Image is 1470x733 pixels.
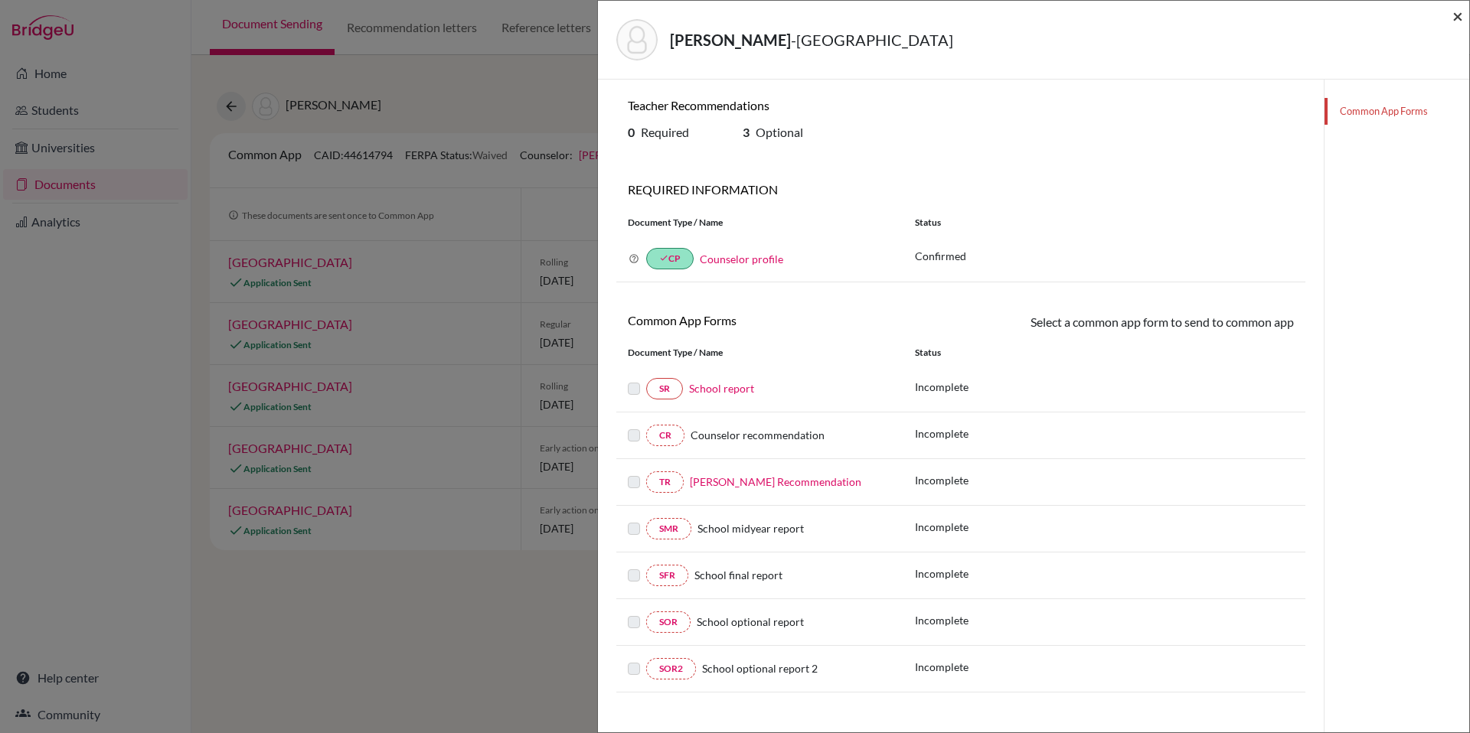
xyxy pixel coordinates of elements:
a: doneCP [646,248,694,269]
button: Close [1452,7,1463,25]
span: School optional report 2 [702,662,818,675]
b: 0 [628,125,635,139]
span: School optional report [697,615,804,628]
span: Counselor recommendation [691,428,825,441]
strong: [PERSON_NAME] [670,31,791,49]
div: Document Type / Name [616,216,903,230]
span: School final report [694,568,782,582]
div: Status [903,216,1305,230]
h6: REQUIRED INFORMATION [616,182,1305,197]
div: Document Type / Name [616,346,903,360]
span: × [1452,5,1463,27]
h6: Teacher Recommendations [628,98,949,112]
span: - [GEOGRAPHIC_DATA] [791,31,953,49]
div: Select a common app form to send to common app [961,313,1305,334]
a: Counselor profile [700,252,783,266]
p: Incomplete [915,519,969,535]
a: Common App Forms [1325,98,1469,125]
a: CR [646,425,684,446]
p: Incomplete [915,612,969,628]
a: SOR [646,611,691,633]
a: [PERSON_NAME] Recommendation [690,475,861,488]
a: School report [689,382,754,395]
span: School midyear report [697,522,804,535]
a: SR [646,378,683,399]
div: Status [903,346,1305,360]
h6: Common App Forms [628,313,949,327]
a: SOR2 [646,658,696,679]
p: Incomplete [915,379,969,395]
a: SFR [646,565,688,586]
p: Incomplete [915,472,969,488]
a: SMR [646,518,691,539]
p: Incomplete [915,425,969,441]
p: Incomplete [915,659,969,675]
b: 3 [743,125,750,139]
p: Confirmed [915,248,1294,264]
span: Required [641,125,689,139]
i: done [659,253,668,262]
a: TR [646,471,684,493]
span: Optional [756,125,803,139]
p: Incomplete [915,565,969,582]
